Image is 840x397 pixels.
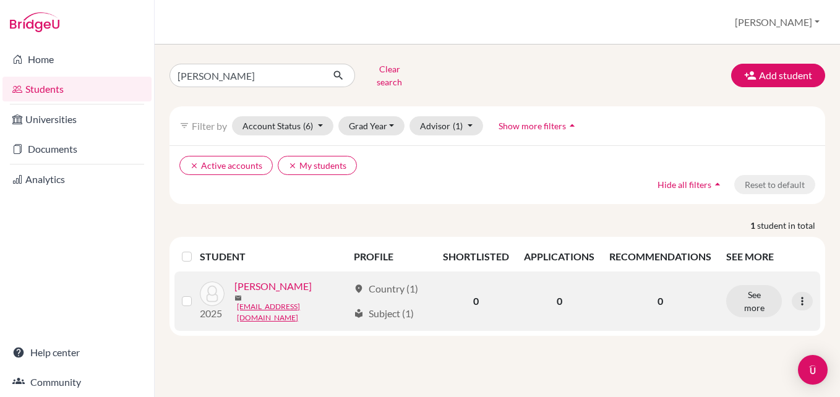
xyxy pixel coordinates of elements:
[237,301,348,323] a: [EMAIL_ADDRESS][DOMAIN_NAME]
[711,178,724,190] i: arrow_drop_up
[2,340,152,365] a: Help center
[303,121,313,131] span: (6)
[179,121,189,130] i: filter_list
[354,284,364,294] span: location_on
[435,271,516,331] td: 0
[355,59,424,92] button: Clear search
[731,64,825,87] button: Add student
[2,167,152,192] a: Analytics
[734,175,815,194] button: Reset to default
[602,242,719,271] th: RECOMMENDATIONS
[354,306,414,321] div: Subject (1)
[516,242,602,271] th: APPLICATIONS
[453,121,463,131] span: (1)
[566,119,578,132] i: arrow_drop_up
[2,77,152,101] a: Students
[192,120,227,132] span: Filter by
[10,12,59,32] img: Bridge-U
[278,156,357,175] button: clearMy students
[2,107,152,132] a: Universities
[179,156,273,175] button: clearActive accounts
[750,219,757,232] strong: 1
[200,306,225,321] p: 2025
[190,161,199,170] i: clear
[516,271,602,331] td: 0
[288,161,297,170] i: clear
[2,370,152,395] a: Community
[2,137,152,161] a: Documents
[232,116,333,135] button: Account Status(6)
[234,279,312,294] a: [PERSON_NAME]
[435,242,516,271] th: SHORTLISTED
[338,116,405,135] button: Grad Year
[757,219,825,232] span: student in total
[658,179,711,190] span: Hide all filters
[729,11,825,34] button: [PERSON_NAME]
[346,242,435,271] th: PROFILE
[234,294,242,302] span: mail
[488,116,589,135] button: Show more filtersarrow_drop_up
[719,242,820,271] th: SEE MORE
[354,309,364,318] span: local_library
[647,175,734,194] button: Hide all filtersarrow_drop_up
[409,116,483,135] button: Advisor(1)
[2,47,152,72] a: Home
[200,281,225,306] img: Gupta , Sidhant
[609,294,711,309] p: 0
[726,285,782,317] button: See more
[798,355,828,385] div: Open Intercom Messenger
[169,64,323,87] input: Find student by name...
[200,242,346,271] th: STUDENT
[354,281,418,296] div: Country (1)
[499,121,566,131] span: Show more filters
